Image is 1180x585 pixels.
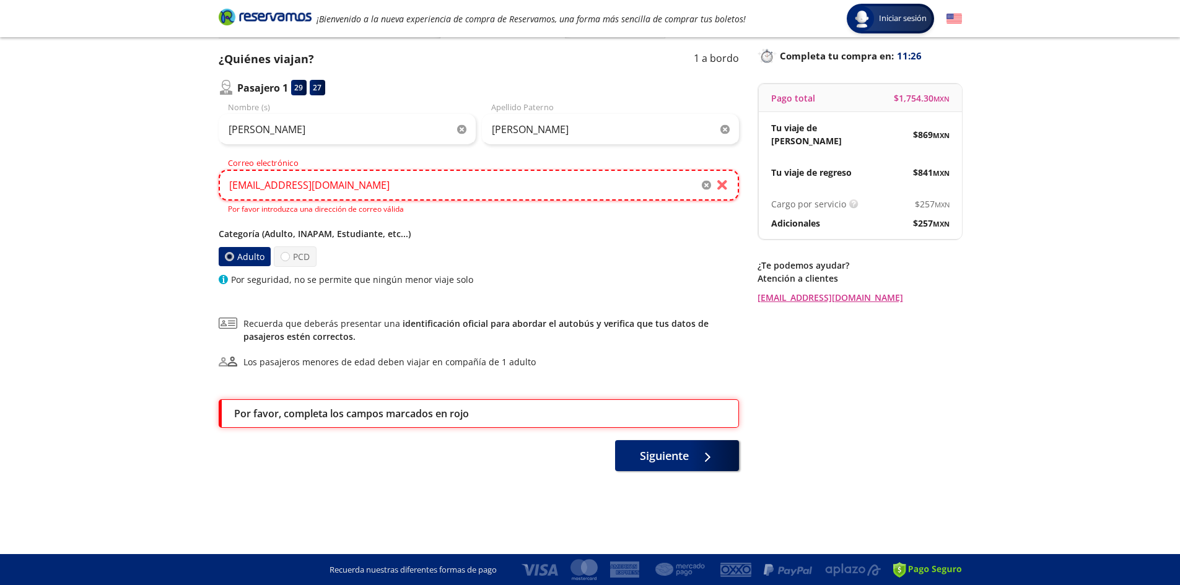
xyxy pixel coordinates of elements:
[758,47,962,64] p: Completa tu compra en :
[897,49,922,63] span: 11:26
[758,291,962,304] a: [EMAIL_ADDRESS][DOMAIN_NAME]
[933,94,950,103] small: MXN
[231,273,473,286] p: Por seguridad, no se permite que ningún menor viaje solo
[310,80,325,95] div: 27
[933,219,950,228] small: MXN
[219,7,312,26] i: Brand Logo
[330,564,497,576] p: Recuerda nuestras diferentes formas de pago
[771,166,852,179] p: Tu viaje de regreso
[615,440,739,471] button: Siguiente
[946,11,962,27] button: English
[915,197,950,210] span: $ 257
[913,166,950,179] span: $ 841
[771,92,815,105] p: Pago total
[291,80,307,95] div: 29
[913,128,950,141] span: $ 869
[317,13,746,25] em: ¡Bienvenido a la nueva experiencia de compra de Reservamos, una forma más sencilla de comprar tus...
[935,200,950,209] small: MXN
[771,197,846,210] p: Cargo por servicio
[237,80,288,95] p: Pasajero 1
[219,114,476,145] input: Nombre (s)
[640,448,689,464] span: Siguiente
[482,114,739,145] input: Apellido Paterno
[771,121,860,147] p: Tu viaje de [PERSON_NAME]
[228,204,739,215] p: Por favor introduzca una dirección de correo válida
[243,318,709,342] a: identificación oficial para abordar el autobús y verifica que tus datos de pasajeros estén correc...
[694,51,739,67] p: 1 a bordo
[894,92,950,105] span: $ 1,754.30
[219,227,739,240] p: Categoría (Adulto, INAPAM, Estudiante, etc...)
[874,12,932,25] span: Iniciar sesión
[933,168,950,178] small: MXN
[933,131,950,140] small: MXN
[219,170,739,201] input: Correo electrónico
[243,355,536,368] div: Los pasajeros menores de edad deben viajar en compañía de 1 adulto
[219,51,314,67] p: ¿Quiénes viajan?
[758,272,962,285] p: Atención a clientes
[274,246,317,267] label: PCD
[218,247,270,266] label: Adulto
[234,406,469,421] p: Por favor, completa los campos marcados en rojo
[219,7,312,30] a: Brand Logo
[913,217,950,230] span: $ 257
[758,259,962,272] p: ¿Te podemos ayudar?
[771,217,820,230] p: Adicionales
[243,317,739,343] span: Recuerda que deberás presentar una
